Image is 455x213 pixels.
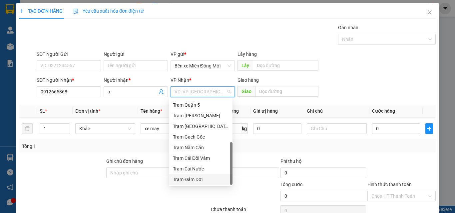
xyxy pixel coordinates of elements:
[367,182,412,187] label: Hình thức thanh toán
[253,108,278,114] span: Giá trị hàng
[173,176,228,183] div: Trạm Đầm Dơi
[19,9,24,13] span: plus
[37,76,101,84] div: SĐT Người Nhận
[75,108,100,114] span: Đơn vị tính
[169,121,232,132] div: Trạm Phú Tân
[173,123,228,130] div: Trạm [GEOGRAPHIC_DATA]
[372,108,395,114] span: Cước hàng
[169,153,232,163] div: Trạm Cái Đôi Vàm
[169,100,232,110] div: Trạm Quận 5
[73,9,79,14] img: icon
[253,123,301,134] input: 0
[253,60,318,71] input: Dọc đường
[141,123,201,134] input: VD: Bàn, Ghế
[173,112,228,119] div: Trạm [PERSON_NAME]
[173,101,228,109] div: Trạm Quận 5
[22,143,176,150] div: Tổng: 1
[307,123,367,134] input: Ghi Chú
[338,25,358,30] label: Gán nhãn
[173,165,228,172] div: Trạm Cái Nước
[141,108,162,114] span: Tên hàng
[255,86,318,97] input: Dọc đường
[169,142,232,153] div: Trạm Năm Căn
[237,77,259,83] span: Giao hàng
[280,158,366,167] div: Phí thu hộ
[426,126,433,131] span: plus
[173,133,228,141] div: Trạm Gạch Gốc
[427,10,432,15] span: close
[22,123,33,134] button: delete
[237,60,253,71] span: Lấy
[104,76,168,84] div: Người nhận
[40,108,45,114] span: SL
[106,159,143,164] label: Ghi chú đơn hàng
[173,155,228,162] div: Trạm Cái Đôi Vàm
[171,77,189,83] span: VP Nhận
[159,89,164,94] span: user-add
[169,110,232,121] div: Trạm Đức Hòa
[175,61,231,71] span: Bến xe Miền Đông Mới
[169,163,232,174] div: Trạm Cái Nước
[79,124,131,134] span: Khác
[19,8,63,14] span: TẠO ĐƠN HÀNG
[169,132,232,142] div: Trạm Gạch Gốc
[237,86,255,97] span: Giao
[73,8,144,14] span: Yêu cầu xuất hóa đơn điện tử
[280,182,302,187] span: Tổng cước
[425,123,433,134] button: plus
[171,51,235,58] div: VP gửi
[420,3,439,22] button: Close
[173,144,228,151] div: Trạm Năm Căn
[106,167,192,178] input: Ghi chú đơn hàng
[104,51,168,58] div: Người gửi
[169,174,232,185] div: Trạm Đầm Dơi
[37,51,101,58] div: SĐT Người Gửi
[237,52,257,57] span: Lấy hàng
[241,123,248,134] span: kg
[304,105,369,118] th: Ghi chú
